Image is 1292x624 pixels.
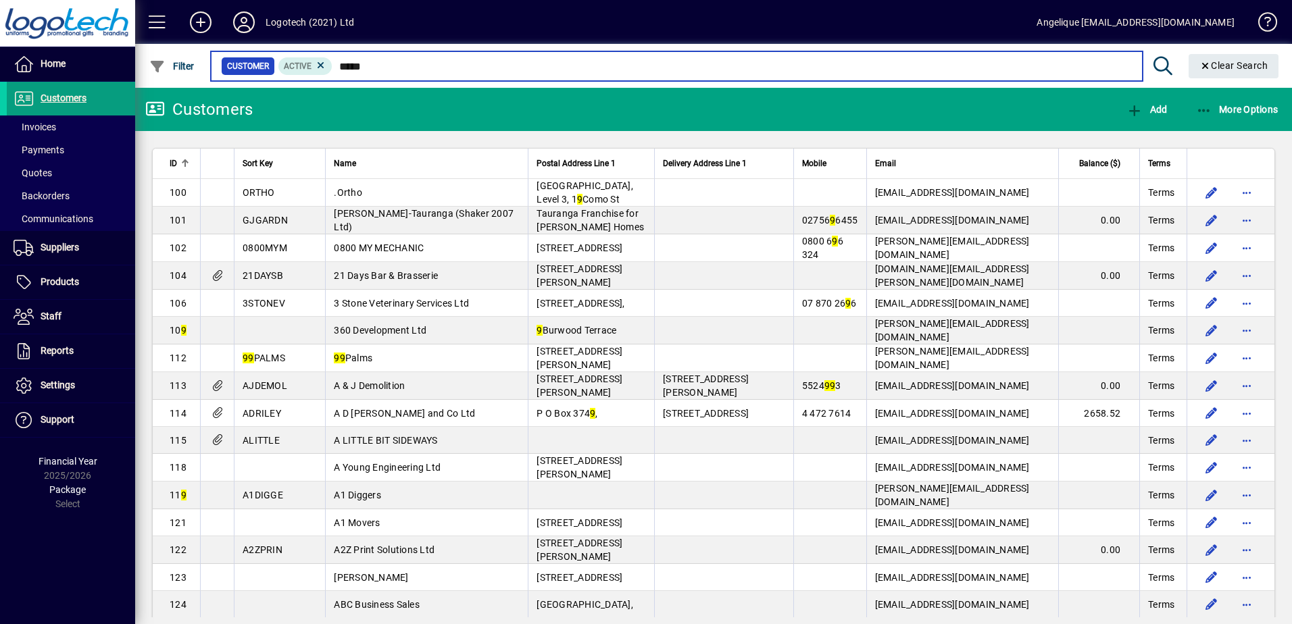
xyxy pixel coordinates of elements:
span: Terms [1148,156,1170,171]
span: 0800 6 6 324 [802,236,843,260]
span: Terms [1148,434,1174,447]
span: 113 [170,380,187,391]
button: Edit [1201,567,1222,588]
button: Profile [222,10,266,34]
button: More options [1236,594,1258,615]
span: A D [PERSON_NAME] and Co Ltd [334,408,475,419]
span: Terms [1148,186,1174,199]
span: Sort Key [243,156,273,171]
button: Edit [1201,237,1222,259]
span: ORTHO [243,187,274,198]
button: More options [1236,402,1258,424]
td: 0.00 [1058,536,1139,564]
span: 3 Stone Veterinary Services Ltd [334,298,469,309]
span: ID [170,156,177,171]
span: 5524 3 [802,380,841,391]
span: Customers [41,93,86,103]
span: [EMAIL_ADDRESS][DOMAIN_NAME] [875,298,1030,309]
span: Balance ($) [1079,156,1120,171]
span: ADRILEY [243,408,281,419]
div: Angelique [EMAIL_ADDRESS][DOMAIN_NAME] [1037,11,1235,33]
span: [GEOGRAPHIC_DATA], Level 3, 1 Como St [537,180,633,205]
button: More options [1236,237,1258,259]
span: [EMAIL_ADDRESS][DOMAIN_NAME] [875,435,1030,446]
span: 0800MYM [243,242,287,253]
span: Support [41,414,74,425]
em: 9 [181,490,187,500]
span: Package [49,484,86,495]
span: Terms [1148,598,1174,611]
span: 02756 6455 [802,215,858,226]
span: [PERSON_NAME] [334,572,408,583]
span: [EMAIL_ADDRESS][DOMAIN_NAME] [875,187,1030,198]
span: Terms [1148,407,1174,420]
span: Terms [1148,351,1174,365]
button: Clear [1189,54,1279,78]
em: 9 [243,353,248,363]
button: Edit [1201,430,1222,451]
span: A1DIGGE [243,490,283,500]
span: GJGARDN [243,215,288,226]
a: Quotes [7,161,135,184]
span: [EMAIL_ADDRESS][DOMAIN_NAME] [875,517,1030,528]
a: Reports [7,334,135,368]
button: More options [1236,512,1258,534]
a: Invoices [7,115,135,138]
span: Postal Address Line 1 [537,156,616,171]
span: Terms [1148,461,1174,474]
span: Suppliers [41,242,79,253]
button: More options [1236,319,1258,341]
span: 121 [170,517,187,528]
span: Settings [41,380,75,390]
span: Tauranga Franchise for [PERSON_NAME] Homes [537,208,644,232]
td: 0.00 [1058,372,1139,400]
span: Quotes [14,167,52,178]
button: More options [1236,539,1258,561]
div: ID [170,156,192,171]
em: 9 [832,236,837,246]
span: A1 Diggers [334,490,381,500]
a: Products [7,265,135,299]
span: ABC Business Sales [334,599,420,610]
span: Reports [41,345,74,356]
span: A LITTLE BIT SIDEWAYS [334,435,437,446]
span: 360 Development Ltd [334,325,426,336]
em: 9 [845,298,851,309]
span: 100 [170,187,187,198]
mat-chip: Activation Status: Active [278,57,332,75]
span: Delivery Address Line 1 [663,156,747,171]
span: Backorders [14,190,70,201]
span: 124 [170,599,187,610]
em: 9 [334,353,339,363]
button: More options [1236,567,1258,588]
button: Edit [1201,402,1222,424]
span: [EMAIL_ADDRESS][DOMAIN_NAME] [875,380,1030,391]
span: Terms [1148,571,1174,584]
div: Balance ($) [1067,156,1133,171]
span: [EMAIL_ADDRESS][DOMAIN_NAME] [875,408,1030,419]
span: [EMAIL_ADDRESS][DOMAIN_NAME] [875,215,1030,226]
button: Edit [1201,594,1222,615]
a: Payments [7,138,135,161]
a: Settings [7,369,135,402]
button: Edit [1201,182,1222,203]
span: 122 [170,544,187,555]
span: Terms [1148,323,1174,337]
span: Financial Year [39,456,97,467]
button: More options [1236,265,1258,286]
button: Edit [1201,539,1222,561]
button: Edit [1201,265,1222,286]
td: 0.00 [1058,207,1139,234]
em: 9 [830,380,835,391]
span: A2ZPRIN [243,544,282,555]
span: 4 472 7614 [802,408,851,419]
td: 0.00 [1058,262,1139,290]
button: More options [1236,347,1258,369]
span: [STREET_ADDRESS], [537,298,624,309]
span: [STREET_ADDRESS][PERSON_NAME] [537,538,622,562]
a: Backorders [7,184,135,207]
a: Suppliers [7,231,135,265]
span: [STREET_ADDRESS] [663,408,749,419]
span: Products [41,276,79,287]
span: Palms [334,353,372,363]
